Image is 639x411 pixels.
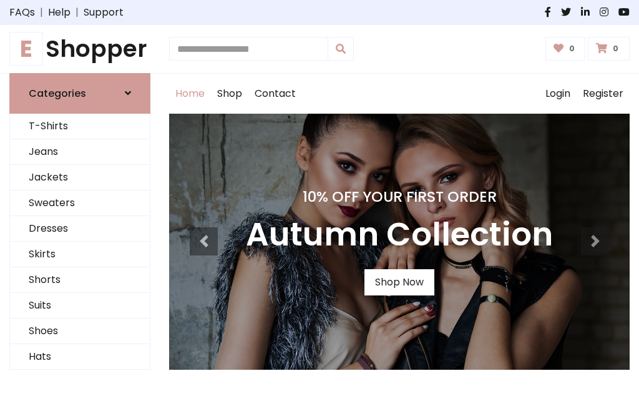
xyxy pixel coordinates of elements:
span: E [9,32,43,66]
span: | [35,5,48,20]
a: Skirts [10,242,150,267]
a: 0 [545,37,586,61]
span: | [71,5,84,20]
a: Shop [211,74,248,114]
a: Suits [10,293,150,319]
a: Hats [10,344,150,370]
h1: Shopper [9,35,150,63]
a: Shoes [10,319,150,344]
a: Dresses [10,216,150,242]
a: Contact [248,74,302,114]
a: Support [84,5,124,20]
a: Login [539,74,577,114]
a: T-Shirts [10,114,150,139]
span: 0 [610,43,622,54]
a: Jackets [10,165,150,191]
a: EShopper [9,35,150,63]
h6: Categories [29,87,86,99]
a: Shop Now [364,269,434,295]
a: Home [169,74,211,114]
a: Categories [9,73,150,114]
a: Jeans [10,139,150,165]
a: Shorts [10,267,150,293]
span: 0 [566,43,578,54]
a: Help [48,5,71,20]
a: Register [577,74,630,114]
a: 0 [588,37,630,61]
h3: Autumn Collection [246,215,553,254]
a: Sweaters [10,191,150,216]
h4: 10% Off Your First Order [246,188,553,205]
a: FAQs [9,5,35,20]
